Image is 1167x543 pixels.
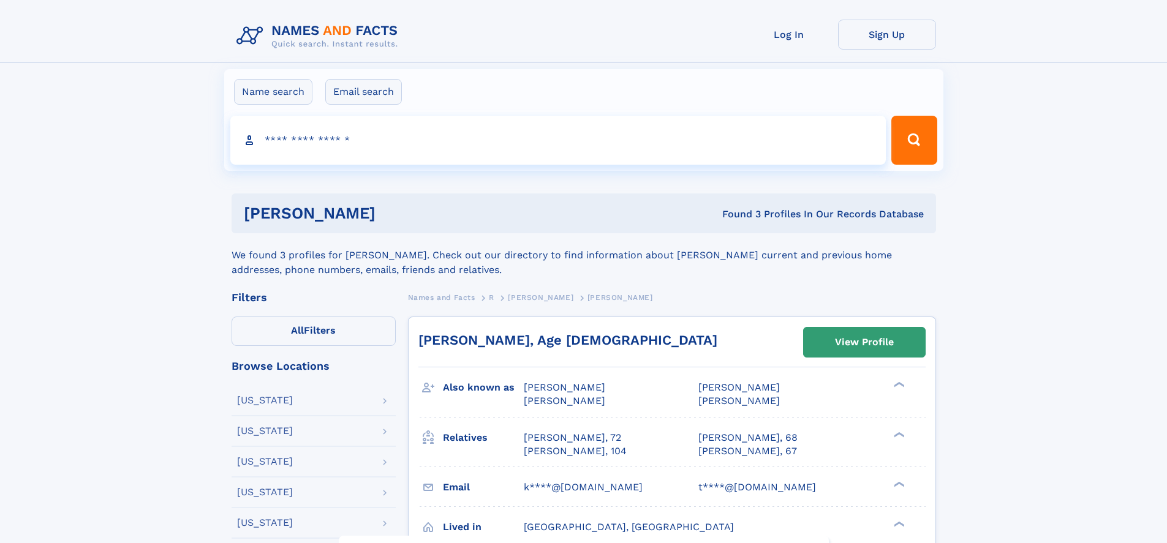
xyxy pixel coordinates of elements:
[489,293,494,302] span: R
[508,293,573,302] span: [PERSON_NAME]
[232,292,396,303] div: Filters
[443,377,524,398] h3: Also known as
[244,206,549,221] h1: [PERSON_NAME]
[698,444,797,458] a: [PERSON_NAME], 67
[891,381,905,389] div: ❯
[835,328,894,356] div: View Profile
[234,79,312,105] label: Name search
[232,20,408,53] img: Logo Names and Facts
[587,293,653,302] span: [PERSON_NAME]
[524,431,621,444] a: [PERSON_NAME], 72
[443,477,524,498] h3: Email
[443,517,524,537] h3: Lived in
[237,487,293,497] div: [US_STATE]
[489,290,494,305] a: R
[408,290,475,305] a: Names and Facts
[891,480,905,488] div: ❯
[524,395,605,406] span: [PERSON_NAME]
[291,324,304,336] span: All
[891,520,905,528] div: ❯
[891,116,937,165] button: Search Button
[508,290,573,305] a: [PERSON_NAME]
[838,20,936,50] a: Sign Up
[524,521,734,533] span: [GEOGRAPHIC_DATA], [GEOGRAPHIC_DATA]
[325,79,402,105] label: Email search
[698,431,798,444] a: [PERSON_NAME], 68
[232,233,936,277] div: We found 3 profiles for [PERSON_NAME]. Check out our directory to find information about [PERSON_...
[891,430,905,438] div: ❯
[237,457,293,466] div: [US_STATE]
[232,361,396,372] div: Browse Locations
[443,427,524,448] h3: Relatives
[232,316,396,346] label: Filters
[549,208,924,221] div: Found 3 Profiles In Our Records Database
[524,381,605,393] span: [PERSON_NAME]
[698,395,780,406] span: [PERSON_NAME]
[698,381,780,393] span: [PERSON_NAME]
[237,395,293,405] div: [US_STATE]
[418,332,717,348] a: [PERSON_NAME], Age [DEMOGRAPHIC_DATA]
[237,518,293,528] div: [US_STATE]
[740,20,838,50] a: Log In
[804,328,925,357] a: View Profile
[230,116,886,165] input: search input
[237,426,293,436] div: [US_STATE]
[524,444,627,458] a: [PERSON_NAME], 104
